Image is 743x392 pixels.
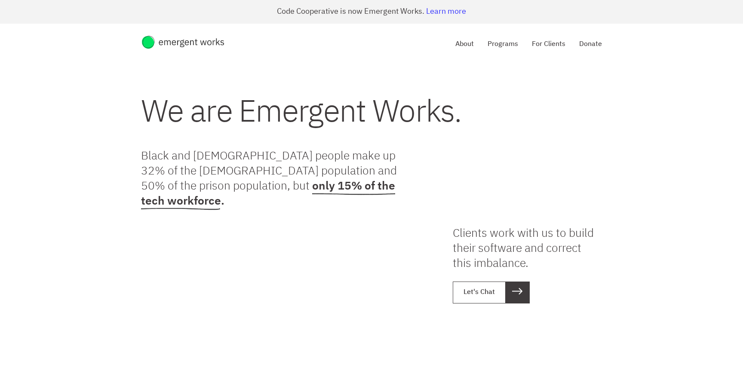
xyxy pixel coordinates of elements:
[141,149,407,209] h2: Black and [DEMOGRAPHIC_DATA] people make up 32% of the [DEMOGRAPHIC_DATA] population and 50% of t...
[141,92,602,135] h1: We are Emergent Works.
[532,39,565,48] a: For Clients
[141,35,224,50] img: emergent works
[453,226,602,303] h2: Clients work with us to build their software and correct this imbalance.
[453,282,530,303] a: Let's chat
[579,39,602,48] a: Donate
[488,39,518,48] a: Programs
[453,282,505,303] span: Let's chat
[141,181,395,217] span: only 15% of the tech workforce.
[426,8,466,15] a: Learn more
[455,39,474,48] a: About
[141,7,602,17] div: Code Cooperative is now Emergent Works.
